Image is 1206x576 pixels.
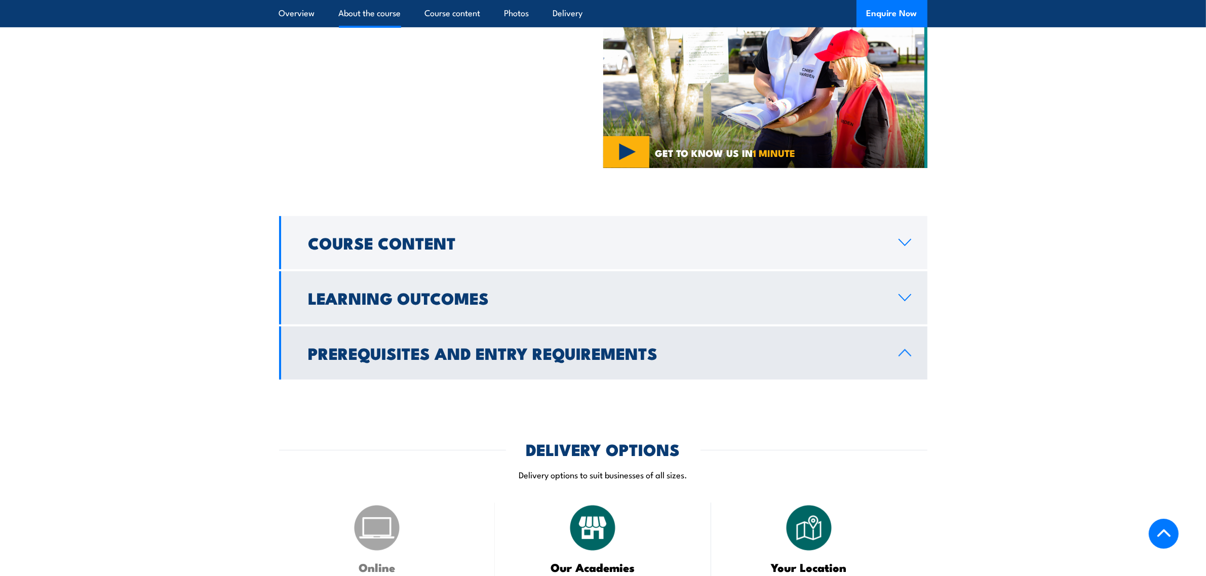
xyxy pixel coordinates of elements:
a: Prerequisites and Entry Requirements [279,326,927,380]
a: Learning Outcomes [279,271,927,324]
h3: Your Location [736,561,882,573]
strong: 1 MINUTE [753,145,795,160]
p: Delivery options to suit businesses of all sizes. [279,469,927,480]
a: Course Content [279,216,927,269]
h2: Learning Outcomes [308,291,882,305]
h3: Our Academies [520,561,666,573]
h3: Online [304,561,450,573]
h2: DELIVERY OPTIONS [526,442,680,456]
h2: Prerequisites and Entry Requirements [308,346,882,360]
span: GET TO KNOW US IN [655,148,795,157]
h2: Course Content [308,235,882,250]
